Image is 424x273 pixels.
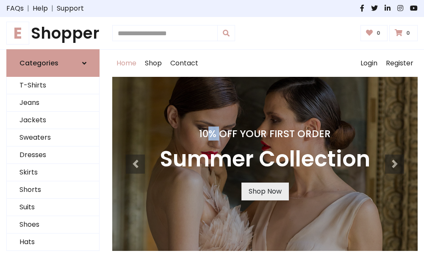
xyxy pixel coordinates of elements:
span: E [6,22,29,45]
a: Hats [7,234,99,251]
a: Shorts [7,181,99,199]
a: 0 [389,25,418,41]
a: 0 [360,25,388,41]
a: T-Shirts [7,77,99,94]
a: Jackets [7,112,99,129]
h6: Categories [19,59,58,67]
a: Home [112,50,141,77]
span: | [48,3,57,14]
a: Sweaters [7,129,99,146]
a: Support [57,3,84,14]
a: Help [33,3,48,14]
a: Login [356,50,382,77]
a: Register [382,50,418,77]
a: Shop [141,50,166,77]
span: | [24,3,33,14]
a: Contact [166,50,202,77]
a: Categories [6,49,100,77]
a: Suits [7,199,99,216]
a: Shoes [7,216,99,234]
h4: 10% Off Your First Order [160,128,370,140]
a: EShopper [6,24,100,42]
a: Dresses [7,146,99,164]
a: Skirts [7,164,99,181]
a: FAQs [6,3,24,14]
h3: Summer Collection [160,146,370,172]
h1: Shopper [6,24,100,42]
span: 0 [374,29,382,37]
a: Shop Now [241,183,289,200]
a: Jeans [7,94,99,112]
span: 0 [404,29,412,37]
